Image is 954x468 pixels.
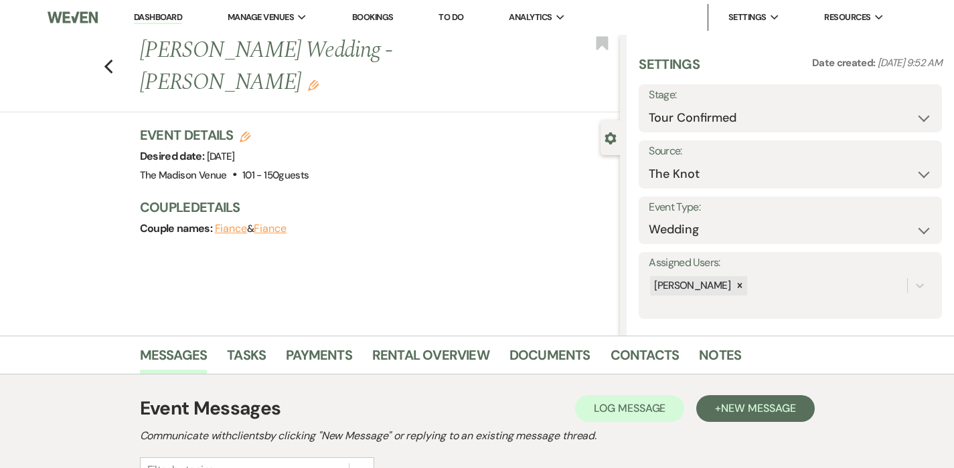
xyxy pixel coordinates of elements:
button: Edit [308,79,319,91]
h3: Event Details [140,126,309,144]
h3: Couple Details [140,198,607,217]
h2: Communicate with clients by clicking "New Message" or replying to an existing message thread. [140,428,815,444]
button: Fiance [215,223,248,234]
span: Manage Venues [228,11,294,24]
span: Couple names: [140,221,215,235]
a: Rental Overview [372,344,489,374]
a: Notes [699,344,741,374]
span: 101 - 150 guests [242,168,309,182]
button: +New Message [696,395,814,422]
a: Contacts [611,344,680,374]
span: & [215,222,287,235]
span: The Madison Venue [140,168,227,182]
label: Source: [649,142,932,161]
span: Analytics [509,11,552,24]
span: Resources [824,11,870,24]
img: Weven Logo [48,3,98,31]
a: Bookings [352,11,394,23]
a: Messages [140,344,208,374]
span: New Message [721,401,795,415]
div: [PERSON_NAME] [650,276,732,296]
span: [DATE] 9:52 AM [878,56,942,70]
label: Event Type: [649,198,932,217]
span: Log Message [594,401,665,415]
button: Close lead details [605,131,617,144]
label: Stage: [649,86,932,105]
button: Log Message [575,395,684,422]
a: Payments [286,344,352,374]
span: Date created: [812,56,878,70]
h3: Settings [639,55,700,84]
button: Fiance [254,223,287,234]
a: Dashboard [134,11,182,24]
a: Documents [509,344,590,374]
span: Desired date: [140,149,207,163]
label: Assigned Users: [649,253,932,273]
h1: Event Messages [140,394,281,423]
a: To Do [439,11,463,23]
h1: [PERSON_NAME] Wedding - [PERSON_NAME] [140,35,519,98]
span: [DATE] [207,150,235,163]
a: Tasks [227,344,266,374]
span: Settings [728,11,767,24]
